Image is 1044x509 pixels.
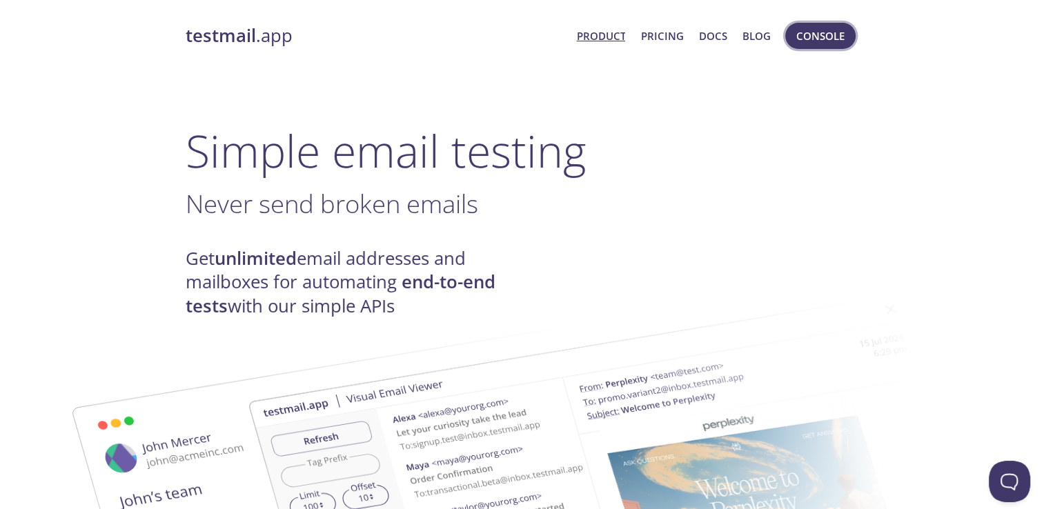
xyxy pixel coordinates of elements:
span: Console [796,27,845,45]
strong: unlimited [215,246,297,270]
iframe: Help Scout Beacon - Open [989,461,1030,502]
h1: Simple email testing [186,124,859,177]
a: Pricing [640,27,683,45]
a: Product [576,27,625,45]
strong: testmail [186,23,256,48]
a: Blog [742,27,771,45]
a: testmail.app [186,24,566,48]
button: Console [785,23,856,49]
strong: end-to-end tests [186,270,495,317]
span: Never send broken emails [186,186,478,221]
a: Docs [699,27,727,45]
h4: Get email addresses and mailboxes for automating with our simple APIs [186,247,522,318]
